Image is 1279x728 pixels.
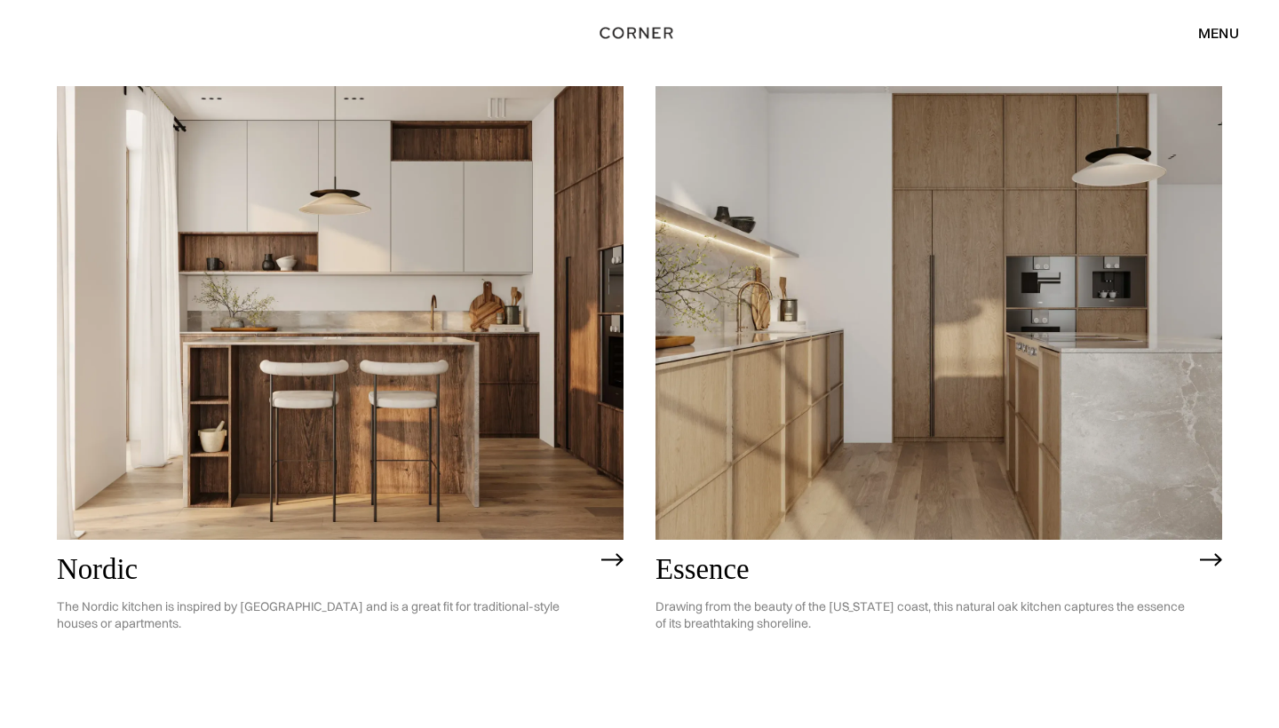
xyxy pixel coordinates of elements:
[1198,26,1239,40] div: menu
[1180,18,1239,48] div: menu
[57,585,592,645] p: The Nordic kitchen is inspired by [GEOGRAPHIC_DATA] and is a great fit for traditional-style hous...
[655,585,1191,645] p: Drawing from the beauty of the [US_STATE] coast, this natural oak kitchen captures the essence of...
[655,553,1191,585] h2: Essence
[57,553,592,585] h2: Nordic
[584,21,694,44] a: home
